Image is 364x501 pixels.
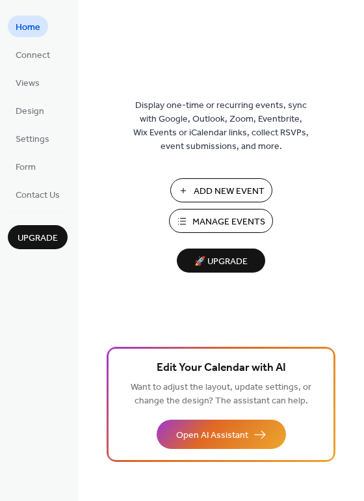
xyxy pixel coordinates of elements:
[18,232,58,245] span: Upgrade
[16,161,36,174] span: Form
[157,420,286,449] button: Open AI Assistant
[16,133,49,146] span: Settings
[133,99,309,154] span: Display one-time or recurring events, sync with Google, Outlook, Zoom, Eventbrite, Wix Events or ...
[8,183,68,205] a: Contact Us
[185,253,257,271] span: 🚀 Upgrade
[8,16,48,37] a: Home
[131,379,311,410] span: Want to adjust the layout, update settings, or change the design? The assistant can help.
[177,249,265,273] button: 🚀 Upgrade
[157,359,286,377] span: Edit Your Calendar with AI
[16,189,60,202] span: Contact Us
[8,44,58,65] a: Connect
[16,105,44,118] span: Design
[192,215,265,229] span: Manage Events
[8,100,52,121] a: Design
[16,21,40,34] span: Home
[8,156,44,177] a: Form
[169,209,273,233] button: Manage Events
[8,72,47,93] a: Views
[8,128,57,149] a: Settings
[194,185,265,198] span: Add New Event
[8,225,68,249] button: Upgrade
[170,178,272,202] button: Add New Event
[16,49,50,62] span: Connect
[176,429,248,442] span: Open AI Assistant
[16,77,40,90] span: Views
